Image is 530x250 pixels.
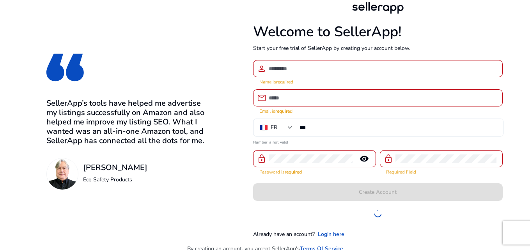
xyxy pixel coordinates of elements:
[83,163,147,172] h3: [PERSON_NAME]
[46,99,213,145] h3: SellerApp’s tools have helped me advertise my listings successfully on Amazon and also helped me ...
[386,167,496,176] mat-error: Required Field
[355,154,374,163] mat-icon: remove_red_eye
[257,64,266,73] span: person
[253,44,503,52] p: Start your free trial of SellerApp by creating your account below.
[253,23,503,40] h1: Welcome to SellerApp!
[318,230,344,238] a: Login here
[83,176,147,184] p: Eco Safety Products
[259,167,370,176] mat-error: Password is
[276,79,293,85] strong: required
[257,93,266,103] span: email
[259,106,496,115] mat-error: Email is
[257,154,266,163] span: lock
[259,77,496,85] mat-error: Name is
[384,154,393,163] span: lock
[271,123,277,132] div: FR
[275,108,292,114] strong: required
[253,137,503,145] mat-error: Number is not valid
[285,169,302,175] strong: required
[253,230,315,238] p: Already have an account?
